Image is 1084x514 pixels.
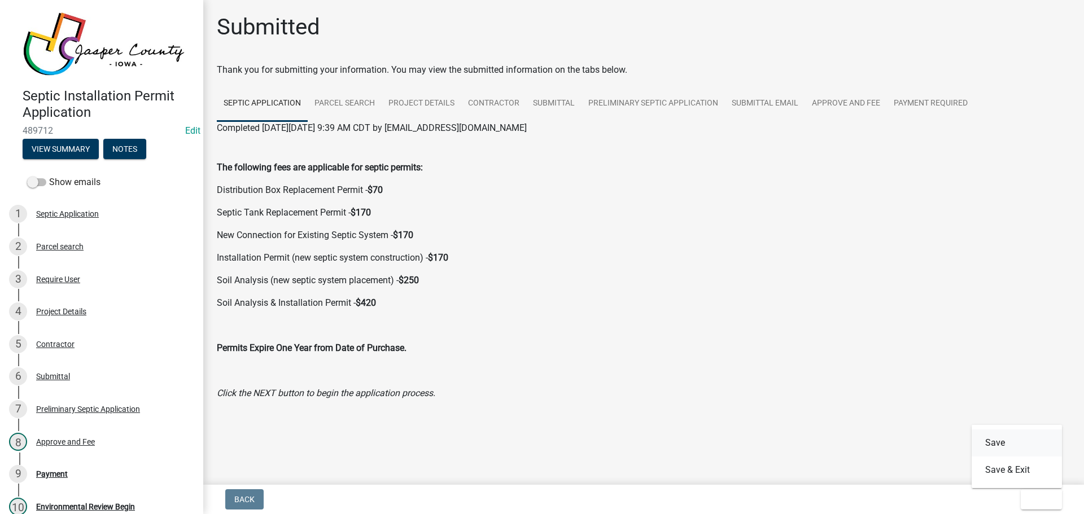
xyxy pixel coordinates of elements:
[356,297,376,308] strong: $420
[23,139,99,159] button: View Summary
[461,86,526,122] a: Contractor
[805,86,887,122] a: Approve and Fee
[36,503,135,511] div: Environmental Review Begin
[234,495,255,504] span: Back
[217,63,1070,77] div: Thank you for submitting your information. You may view the submitted information on the tabs below.
[23,145,99,154] wm-modal-confirm: Summary
[217,388,435,398] i: Click the NEXT button to begin the application process.
[36,275,80,283] div: Require User
[351,207,371,218] strong: $170
[36,438,95,446] div: Approve and Fee
[217,86,308,122] a: Septic Application
[217,183,1070,197] p: Distribution Box Replacement Permit -
[217,122,527,133] span: Completed [DATE][DATE] 9:39 AM CDT by [EMAIL_ADDRESS][DOMAIN_NAME]
[217,162,423,173] strong: The following fees are applicable for septic permits:
[23,12,185,76] img: Jasper County, Iowa
[9,433,27,451] div: 8
[582,86,725,122] a: Preliminary Septic Application
[103,145,146,154] wm-modal-confirm: Notes
[9,335,27,353] div: 5
[308,86,382,122] a: Parcel search
[9,205,27,223] div: 1
[428,252,448,263] strong: $170
[225,489,264,509] button: Back
[217,251,1070,265] p: Installation Permit (new septic system construction) -
[36,340,75,348] div: Contractor
[1030,495,1046,504] span: Exit
[217,14,320,41] h1: Submitted
[972,425,1062,488] div: Exit
[972,456,1062,484] button: Save & Exit
[217,342,406,353] strong: Permits Expire One Year from Date of Purchase.
[9,465,27,483] div: 9
[23,125,181,136] span: 489712
[27,175,100,189] label: Show emails
[725,86,805,122] a: Submittal Email
[9,367,27,385] div: 6
[36,470,68,478] div: Payment
[1021,489,1062,509] button: Exit
[393,230,413,240] strong: $170
[36,405,140,413] div: Preliminary Septic Application
[972,429,1062,456] button: Save
[9,238,27,256] div: 2
[526,86,582,122] a: Submittal
[36,243,84,251] div: Parcel search
[9,270,27,288] div: 3
[217,274,1070,287] p: Soil Analysis (new septic system placement) -
[23,88,194,121] h4: Septic Installation Permit Application
[887,86,974,122] a: Payment Required
[185,125,200,136] wm-modal-confirm: Edit Application Number
[9,400,27,418] div: 7
[185,125,200,136] a: Edit
[217,206,1070,219] p: Septic Tank Replacement Permit -
[217,296,1070,310] p: Soil Analysis & Installation Permit -
[9,302,27,320] div: 4
[382,86,461,122] a: Project Details
[36,210,99,218] div: Septic Application
[399,275,419,285] strong: $250
[36,372,70,380] div: Submittal
[368,184,383,195] strong: $70
[36,307,86,315] div: Project Details
[217,229,1070,242] p: New Connection for Existing Septic System -
[103,139,146,159] button: Notes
